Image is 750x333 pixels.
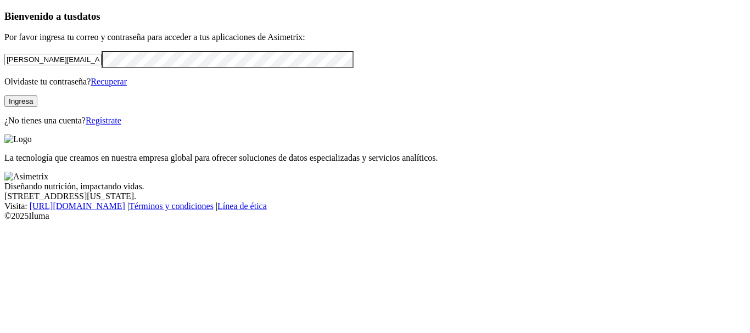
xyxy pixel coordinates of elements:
[4,77,746,87] p: Olvidaste tu contraseña?
[4,54,102,65] input: Tu correo
[4,134,32,144] img: Logo
[4,153,746,163] p: La tecnología que creamos en nuestra empresa global para ofrecer soluciones de datos especializad...
[77,10,100,22] span: datos
[4,172,48,182] img: Asimetrix
[4,32,746,42] p: Por favor ingresa tu correo y contraseña para acceder a tus aplicaciones de Asimetrix:
[91,77,127,86] a: Recuperar
[4,10,746,22] h3: Bienvenido a tus
[4,191,746,201] div: [STREET_ADDRESS][US_STATE].
[4,95,37,107] button: Ingresa
[4,201,746,211] div: Visita : | |
[4,182,746,191] div: Diseñando nutrición, impactando vidas.
[4,211,746,221] div: © 2025 Iluma
[4,116,746,126] p: ¿No tienes una cuenta?
[30,201,125,211] a: [URL][DOMAIN_NAME]
[129,201,214,211] a: Términos y condiciones
[217,201,267,211] a: Línea de ética
[86,116,121,125] a: Regístrate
